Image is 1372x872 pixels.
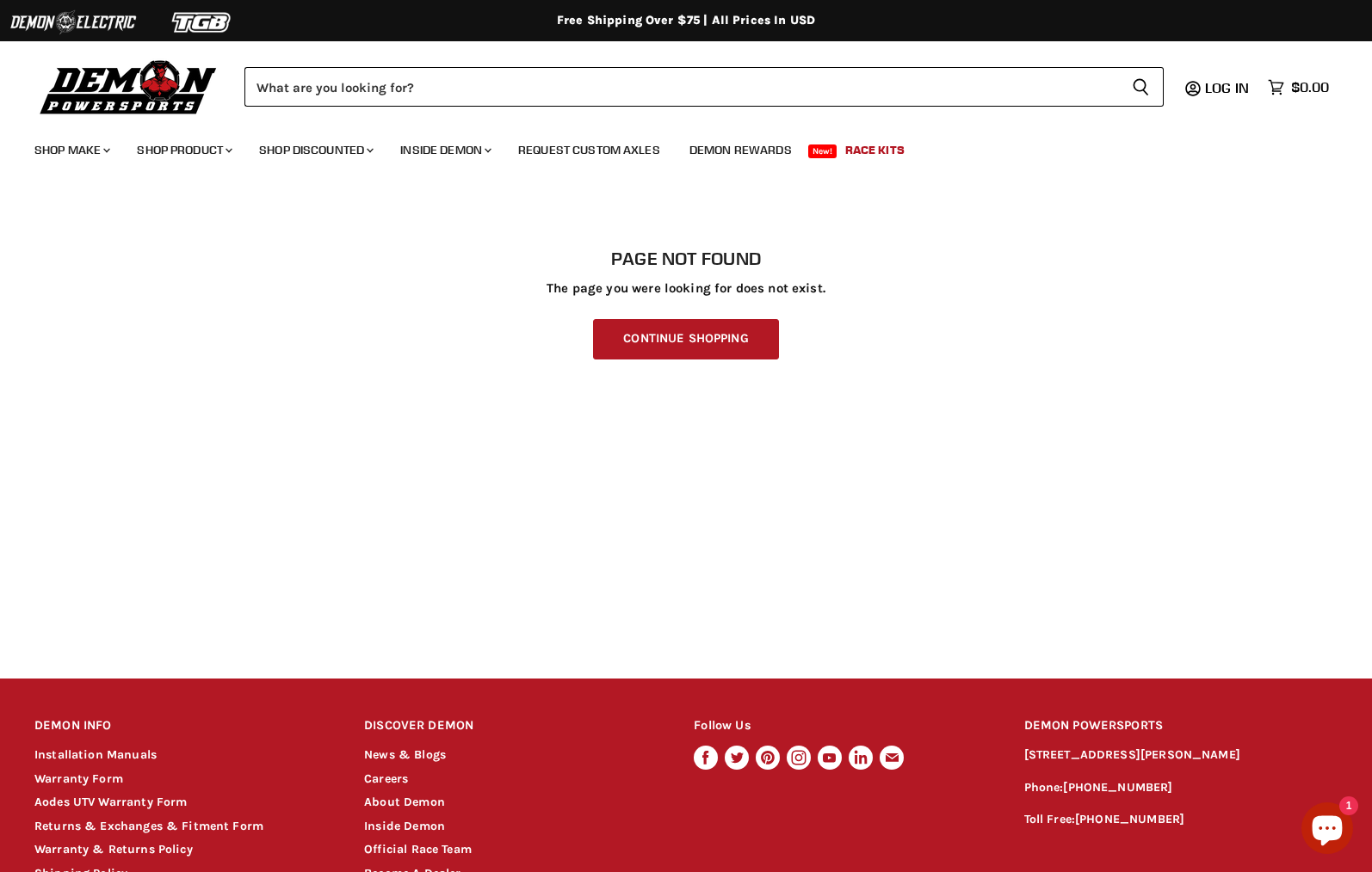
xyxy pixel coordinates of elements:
[34,795,187,809] a: Aodes UTV Warranty Form
[1197,80,1259,95] a: Log in
[832,132,918,168] a: Race Kits
[246,132,384,168] a: Shop Discounted
[1205,79,1249,96] span: Log in
[694,706,992,746] h2: Follow Us
[244,67,1118,107] input: Search
[1024,810,1338,830] p: Toll Free:
[34,249,1338,269] h1: Page not found
[1024,706,1338,746] h2: DEMON POWERSPORTS
[9,6,138,39] img: Demon Electric Logo 2
[364,819,445,833] a: Inside Demon
[808,144,837,158] span: New!
[1118,67,1164,107] button: Search
[22,126,1325,168] ul: Main menu
[22,132,121,168] a: Shop Make
[1296,802,1358,858] inbox-online-store-chat: Shopify online store chat
[124,132,243,168] a: Shop Product
[34,706,332,746] h2: DEMON INFO
[677,132,805,168] a: Demon Rewards
[244,67,1164,107] form: Product
[34,56,223,117] img: Demon Powersports
[34,281,1338,296] p: The page you were looking for does not exist.
[1063,780,1172,795] a: [PHONE_NUMBER]
[364,747,446,762] a: News & Blogs
[387,132,502,168] a: Inside Demon
[505,132,673,168] a: Request Custom Axles
[364,771,408,786] a: Careers
[1024,778,1338,798] p: Phone:
[1259,75,1338,100] a: $0.00
[34,771,123,786] a: Warranty Form
[1075,812,1184,826] a: [PHONE_NUMBER]
[364,795,445,809] a: About Demon
[593,319,778,359] a: Continue Shopping
[1024,746,1338,765] p: [STREET_ADDRESS][PERSON_NAME]
[34,819,263,833] a: Returns & Exchanges & Fitment Form
[364,842,472,857] a: Official Race Team
[138,6,267,39] img: TGB Logo 2
[34,747,157,762] a: Installation Manuals
[34,842,193,857] a: Warranty & Returns Policy
[364,706,662,746] h2: DISCOVER DEMON
[1291,79,1329,95] span: $0.00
